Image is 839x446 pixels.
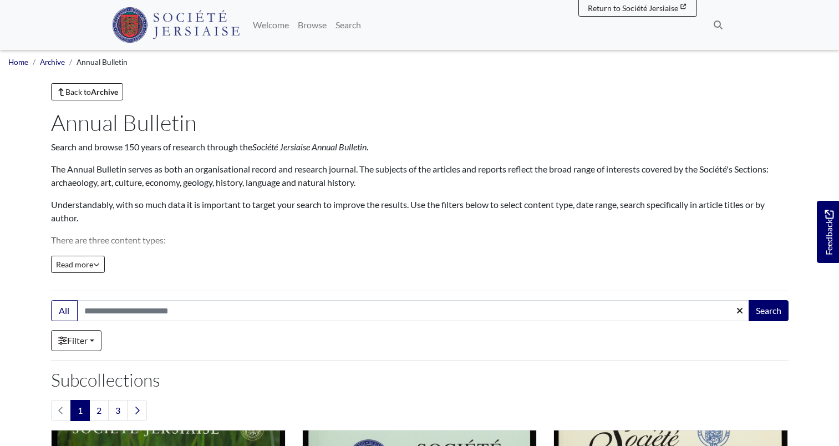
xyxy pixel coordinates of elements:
span: Feedback [822,210,836,255]
input: Search this collection... [77,300,750,321]
span: Read more [56,260,100,269]
a: Société Jersiaise logo [112,4,240,45]
a: Would you like to provide feedback? [817,201,839,263]
a: Browse [293,14,331,36]
a: Goto page 3 [108,400,128,421]
nav: pagination [51,400,789,421]
a: Home [8,58,28,67]
h1: Annual Bulletin [51,109,789,136]
p: Understandably, with so much data it is important to target your search to improve the results. U... [51,198,789,225]
a: Welcome [248,14,293,36]
p: Search and browse 150 years of research through the . [51,140,789,154]
a: Next page [127,400,147,421]
a: Search [331,14,365,36]
button: All [51,300,78,321]
em: Société Jersiaise Annual Bulletin [252,141,367,152]
button: Search [749,300,789,321]
strong: Archive [91,87,118,97]
a: Archive [40,58,65,67]
li: Previous page [51,400,71,421]
h2: Subcollections [51,369,789,391]
p: There are three content types: Information: contains administrative information. Reports: contain... [51,234,789,287]
button: Read all of the content [51,256,105,273]
span: Annual Bulletin [77,58,128,67]
a: Back toArchive [51,83,124,100]
a: Filter [51,330,101,351]
img: Société Jersiaise [112,7,240,43]
span: Goto page 1 [70,400,90,421]
p: The Annual Bulletin serves as both an organisational record and research journal. The subjects of... [51,163,789,189]
a: Goto page 2 [89,400,109,421]
span: Return to Société Jersiaise [588,3,678,13]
